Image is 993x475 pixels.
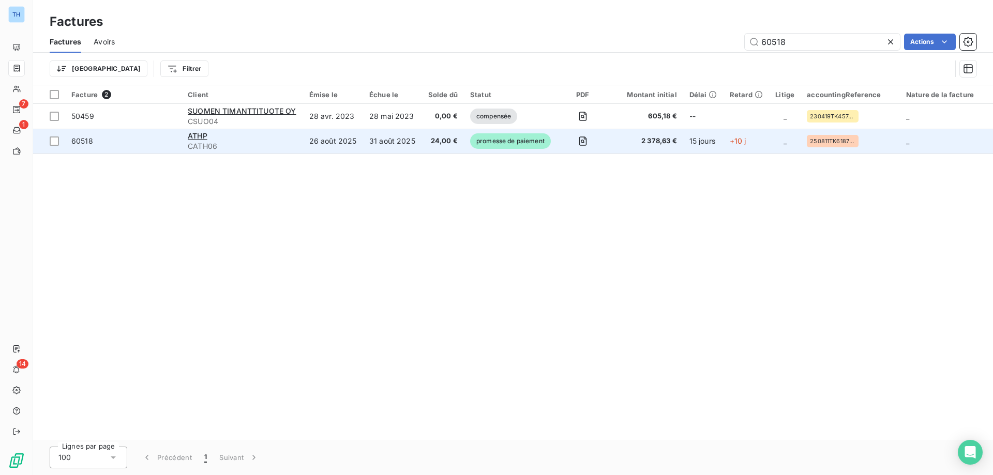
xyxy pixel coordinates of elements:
td: 26 août 2025 [303,129,363,154]
span: 2 378,63 € [614,136,677,146]
td: 28 avr. 2023 [303,104,363,129]
span: 50459 [71,112,94,120]
button: Suivant [213,447,265,468]
span: +10 j [730,136,746,145]
span: CSUO04 [188,116,297,127]
div: Litige [775,90,794,99]
div: Émise le [309,90,357,99]
span: 1 [19,120,28,129]
div: Client [188,90,297,99]
div: Délai [689,90,717,99]
div: PDF [564,90,602,99]
div: TH [8,6,25,23]
div: accountingReference [807,90,894,99]
div: Open Intercom Messenger [958,440,983,465]
span: 60518 [71,136,93,145]
span: SUOMEN TIMANTTITUOTE OY [188,106,296,115]
span: Factures [50,37,81,47]
div: Statut [470,90,551,99]
span: 605,18 € [614,111,677,121]
td: 15 jours [683,129,724,154]
span: CATH06 [188,141,297,151]
div: Retard [730,90,763,99]
span: Avoirs [94,37,115,47]
span: _ [906,112,909,120]
h3: Factures [50,12,103,31]
button: Filtrer [160,60,208,77]
span: _ [906,136,909,145]
span: 100 [58,452,71,463]
div: Solde dû [428,90,458,99]
td: -- [683,104,724,129]
button: Précédent [136,447,198,468]
td: 31 août 2025 [363,129,422,154]
span: 2 [102,90,111,99]
div: Montant initial [614,90,677,99]
span: 230419TK45740AD [810,113,855,119]
span: 14 [17,359,28,369]
span: 250811TK61872NG/B [810,138,855,144]
div: Nature de la facture [906,90,987,99]
span: 24,00 € [428,136,458,146]
span: 1 [204,452,207,463]
span: _ [784,112,787,120]
span: 0,00 € [428,111,458,121]
button: Actions [904,34,956,50]
span: ATHP [188,131,207,140]
span: promesse de paiement [470,133,551,149]
span: Facture [71,90,98,99]
button: [GEOGRAPHIC_DATA] [50,60,147,77]
button: 1 [198,447,213,468]
div: Échue le [369,90,415,99]
span: compensée [470,109,517,124]
img: Logo LeanPay [8,452,25,469]
td: 28 mai 2023 [363,104,422,129]
input: Rechercher [745,34,900,50]
span: 7 [19,99,28,109]
span: _ [784,136,787,145]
